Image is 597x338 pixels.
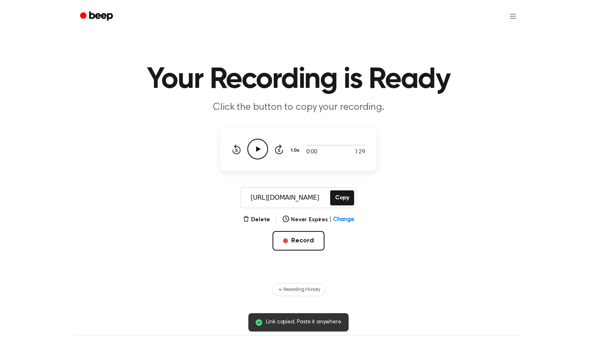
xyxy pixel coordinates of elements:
button: Record [273,231,324,251]
button: Open menu [503,7,523,26]
p: Click the button to copy your recording. [143,101,454,114]
button: Copy [330,190,354,205]
span: | [329,216,331,224]
button: Recording History [272,283,325,296]
span: Recording History [283,286,320,293]
span: 1:29 [355,148,365,157]
span: | [275,215,278,225]
span: 0:00 [306,148,317,157]
button: Never Expires|Change [283,216,354,224]
span: Change [333,216,354,224]
h1: Your Recording is Ready [91,65,506,94]
span: Link copied. Paste it anywhere. [266,318,342,327]
button: 1.0x [290,144,302,157]
button: Delete [243,216,270,224]
a: Beep [74,9,120,24]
